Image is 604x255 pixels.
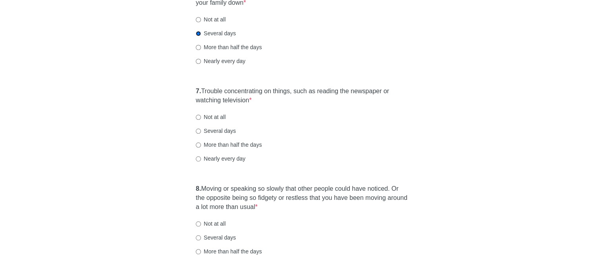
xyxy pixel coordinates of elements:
label: Not at all [196,113,226,121]
input: Several days [196,31,201,36]
label: Several days [196,234,236,242]
label: Nearly every day [196,57,245,65]
input: Not at all [196,17,201,22]
label: Trouble concentrating on things, such as reading the newspaper or watching television [196,87,408,105]
label: Not at all [196,220,226,228]
input: More than half the days [196,249,201,254]
label: Several days [196,127,236,135]
input: Not at all [196,221,201,226]
input: More than half the days [196,142,201,148]
input: Several days [196,128,201,134]
strong: 8. [196,185,201,192]
input: Not at all [196,115,201,120]
input: Nearly every day [196,59,201,64]
input: More than half the days [196,45,201,50]
strong: 7. [196,88,201,94]
input: Several days [196,235,201,240]
input: Nearly every day [196,156,201,161]
label: Not at all [196,15,226,23]
label: Nearly every day [196,155,245,163]
label: More than half the days [196,141,262,149]
label: Moving or speaking so slowly that other people could have noticed. Or the opposite being so fidge... [196,184,408,212]
label: More than half the days [196,43,262,51]
label: Several days [196,29,236,37]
